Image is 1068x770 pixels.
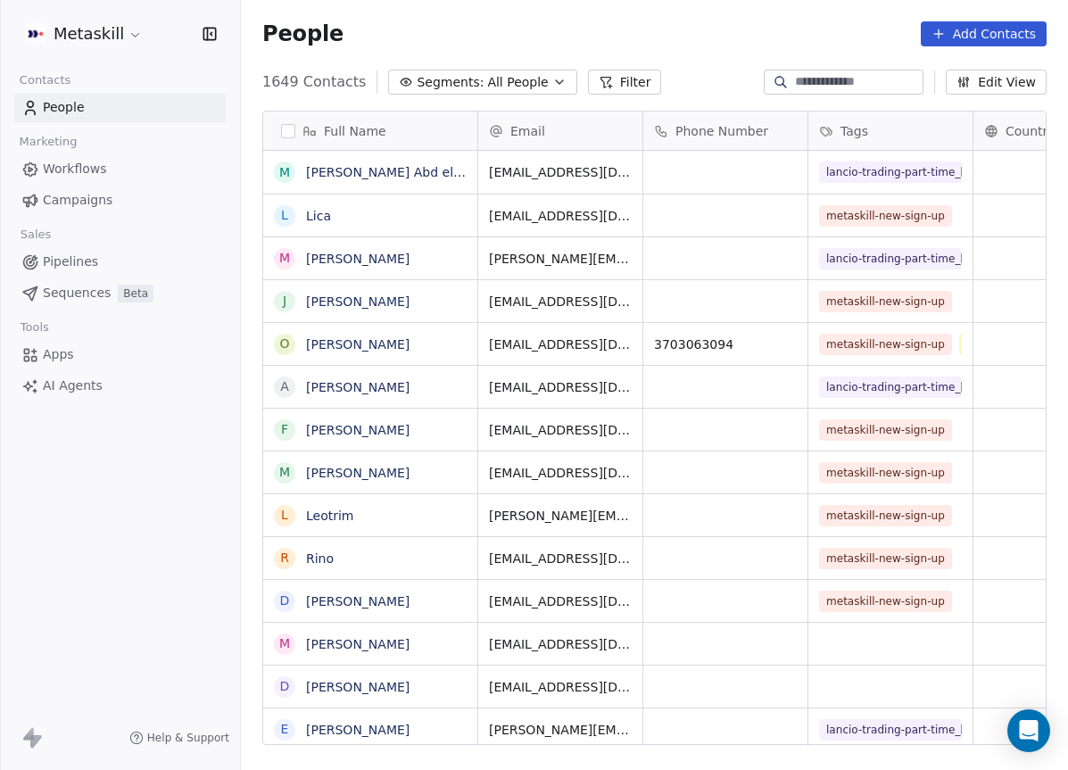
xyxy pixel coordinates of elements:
[306,723,410,737] a: [PERSON_NAME]
[808,112,973,150] div: Tags
[14,154,226,184] a: Workflows
[489,678,632,696] span: [EMAIL_ADDRESS][DOMAIN_NAME]
[306,337,410,352] a: [PERSON_NAME]
[306,380,410,394] a: [PERSON_NAME]
[262,21,344,47] span: People
[819,505,952,526] span: metaskill-new-sign-up
[129,731,229,745] a: Help & Support
[489,721,632,739] span: [PERSON_NAME][EMAIL_ADDRESS][DOMAIN_NAME]
[306,165,561,179] a: [PERSON_NAME] Abd el [PERSON_NAME]
[306,423,410,437] a: [PERSON_NAME]
[489,207,632,225] span: [EMAIL_ADDRESS][DOMAIN_NAME]
[43,377,103,395] span: AI Agents
[43,98,85,117] span: People
[306,466,410,480] a: [PERSON_NAME]
[510,122,545,140] span: Email
[14,278,226,308] a: SequencesBeta
[489,163,632,181] span: [EMAIL_ADDRESS][DOMAIN_NAME]
[819,719,962,741] span: lancio-trading-part-time_[DATE]
[819,591,952,612] span: metaskill-new-sign-up
[819,462,952,484] span: metaskill-new-sign-up
[675,122,768,140] span: Phone Number
[306,294,410,309] a: [PERSON_NAME]
[489,335,632,353] span: [EMAIL_ADDRESS][DOMAIN_NAME]
[281,206,288,225] div: L
[263,151,478,746] div: grid
[14,93,226,122] a: People
[43,191,112,210] span: Campaigns
[306,680,410,694] a: [PERSON_NAME]
[147,731,229,745] span: Help & Support
[43,284,111,302] span: Sequences
[840,122,868,140] span: Tags
[306,252,410,266] a: [PERSON_NAME]
[54,22,124,46] span: Metaskill
[12,67,79,94] span: Contacts
[819,205,952,227] span: metaskill-new-sign-up
[14,247,226,277] a: Pipelines
[14,371,226,401] a: AI Agents
[489,378,632,396] span: [EMAIL_ADDRESS][DOMAIN_NAME]
[283,292,286,310] div: j
[489,250,632,268] span: [PERSON_NAME][EMAIL_ADDRESS][DOMAIN_NAME]
[306,209,331,223] a: Lica
[306,551,334,566] a: Rino
[417,73,484,92] span: Segments:
[921,21,1047,46] button: Add Contacts
[819,161,962,183] span: lancio-trading-part-time_[DATE]
[489,592,632,610] span: [EMAIL_ADDRESS][DOMAIN_NAME]
[306,509,354,523] a: Leotrim
[25,23,46,45] img: AVATAR%20METASKILL%20-%20Colori%20Positivo.png
[281,720,289,739] div: E
[487,73,548,92] span: All People
[281,506,288,525] div: L
[819,291,952,312] span: metaskill-new-sign-up
[43,160,107,178] span: Workflows
[14,186,226,215] a: Campaigns
[489,507,632,525] span: [PERSON_NAME][EMAIL_ADDRESS][DOMAIN_NAME]
[21,19,146,49] button: Metaskill
[306,637,410,651] a: [PERSON_NAME]
[819,419,952,441] span: metaskill-new-sign-up
[819,548,952,569] span: metaskill-new-sign-up
[118,285,153,302] span: Beta
[643,112,807,150] div: Phone Number
[489,550,632,567] span: [EMAIL_ADDRESS][DOMAIN_NAME]
[280,549,289,567] div: R
[654,335,797,353] span: 3703063094
[12,221,59,248] span: Sales
[43,253,98,271] span: Pipelines
[489,421,632,439] span: [EMAIL_ADDRESS][DOMAIN_NAME]
[263,112,477,150] div: Full Name
[279,634,290,653] div: M
[281,420,288,439] div: F
[1007,709,1050,752] div: Open Intercom Messenger
[478,112,642,150] div: Email
[12,314,56,341] span: Tools
[280,677,290,696] div: D
[280,592,290,610] div: D
[14,340,226,369] a: Apps
[280,377,289,396] div: A
[262,71,366,93] span: 1649 Contacts
[588,70,662,95] button: Filter
[43,345,74,364] span: Apps
[279,335,289,353] div: O
[279,249,290,268] div: M
[819,334,952,355] span: metaskill-new-sign-up
[324,122,386,140] span: Full Name
[489,635,632,653] span: [EMAIL_ADDRESS][DOMAIN_NAME]
[819,377,962,398] span: lancio-trading-part-time_[DATE]
[279,163,290,182] div: M
[1006,122,1056,140] span: Country
[12,128,85,155] span: Marketing
[279,463,290,482] div: M
[306,594,410,609] a: [PERSON_NAME]
[819,248,962,269] span: lancio-trading-part-time_[DATE]
[946,70,1047,95] button: Edit View
[489,464,632,482] span: [EMAIL_ADDRESS][DOMAIN_NAME]
[489,293,632,310] span: [EMAIL_ADDRESS][DOMAIN_NAME]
